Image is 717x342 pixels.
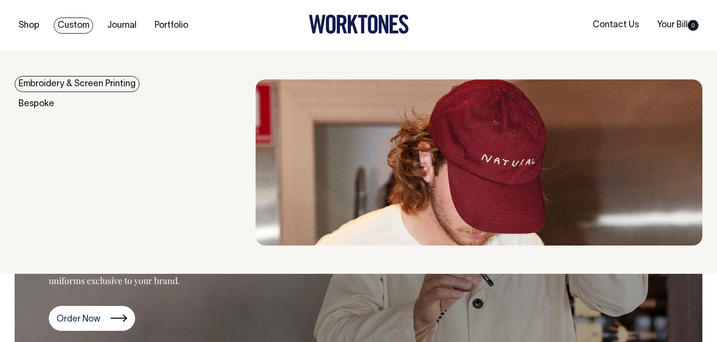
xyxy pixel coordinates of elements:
a: Shop [15,18,43,34]
a: Journal [103,18,140,34]
a: Bespoke [15,96,58,112]
a: Order Now [49,306,135,331]
img: embroidery & Screen Printing [256,79,703,246]
span: 0 [688,20,698,31]
a: Portfolio [151,18,192,34]
a: Your Bill0 [653,17,702,33]
a: Custom [54,18,93,34]
p: Add your brand to our garments or create bespoke uniforms exclusive to your brand. [49,263,268,286]
a: Contact Us [589,17,643,33]
a: Embroidery & Screen Printing [15,76,139,92]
